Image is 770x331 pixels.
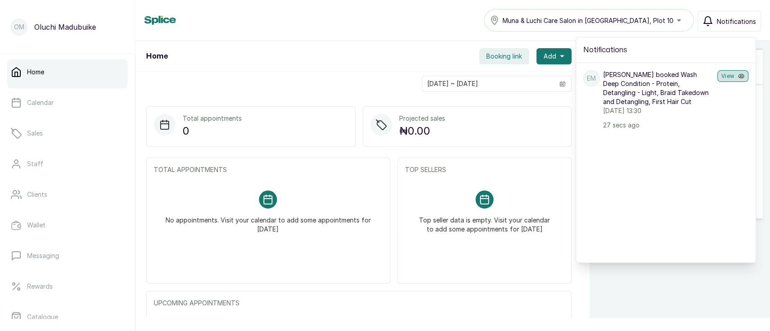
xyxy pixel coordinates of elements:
[503,16,673,25] span: Muna & Luchi Care Salon in [GEOGRAPHIC_DATA], Plot 10
[27,282,53,291] p: Rewards
[697,11,761,32] button: Notifications
[7,90,128,115] a: Calendar
[165,209,372,234] p: No appointments. Visit your calendar to add some appointments for [DATE]
[154,299,564,308] p: UPCOMING APPOINTMENTS
[422,76,554,91] input: Select date
[536,48,572,64] button: Add
[544,52,556,61] span: Add
[7,213,128,238] a: Wallet
[27,251,59,260] p: Messaging
[603,106,714,115] p: [DATE] 13:30
[183,114,242,123] p: Total appointments
[416,209,553,234] p: Top seller data is empty. Visit your calendar to add some appointments for [DATE]
[484,9,694,32] button: Muna & Luchi Care Salon in [GEOGRAPHIC_DATA], Plot 10
[146,51,168,62] h1: Home
[717,17,756,26] span: Notifications
[603,121,714,130] p: 27 secs ago
[717,70,748,82] button: View
[479,48,529,64] button: Booking link
[405,165,564,174] p: TOP SELLERS
[14,23,24,32] p: OM
[7,151,128,177] a: Staff
[27,159,43,168] p: Staff
[399,114,445,123] p: Projected sales
[559,81,566,87] svg: calendar
[27,68,44,77] p: Home
[7,182,128,207] a: Clients
[7,121,128,146] a: Sales
[7,304,128,330] a: Catalogue
[7,59,128,85] a: Home
[7,243,128,268] a: Messaging
[27,190,47,199] p: Clients
[486,52,522,61] span: Booking link
[7,274,128,299] a: Rewards
[154,165,383,174] p: TOTAL APPOINTMENTS
[27,221,46,230] p: Wallet
[27,129,43,138] p: Sales
[183,123,242,139] p: 0
[603,70,714,106] p: [PERSON_NAME] booked Wash Deep Condition - Protein, Detangling - Light, Braid Takedown and Detang...
[399,123,445,139] p: ₦0.00
[587,74,596,83] p: EM
[34,22,96,32] p: Oluchi Madubuike
[27,98,54,107] p: Calendar
[583,45,748,55] h2: Notifications
[27,313,58,322] p: Catalogue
